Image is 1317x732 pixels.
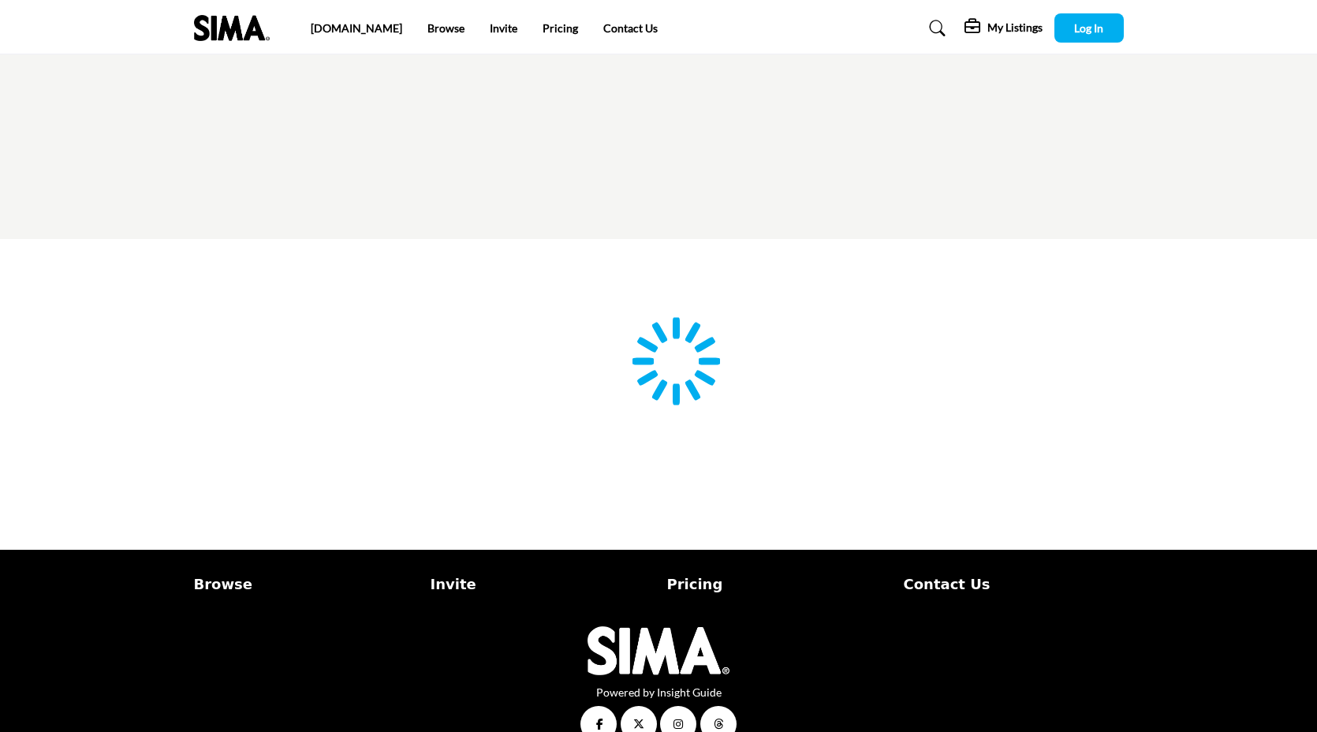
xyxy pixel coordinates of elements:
[596,685,722,699] a: Powered by Insight Guide
[194,15,278,41] img: Site Logo
[427,21,464,35] a: Browse
[543,21,578,35] a: Pricing
[987,21,1043,35] h5: My Listings
[1054,13,1124,43] button: Log In
[1074,21,1103,35] span: Log In
[603,21,658,35] a: Contact Us
[194,573,414,595] a: Browse
[904,573,1124,595] a: Contact Us
[667,573,887,595] a: Pricing
[490,21,517,35] a: Invite
[964,19,1043,38] div: My Listings
[914,16,956,41] a: Search
[588,626,729,675] img: No Site Logo
[311,21,402,35] a: [DOMAIN_NAME]
[431,573,651,595] a: Invite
